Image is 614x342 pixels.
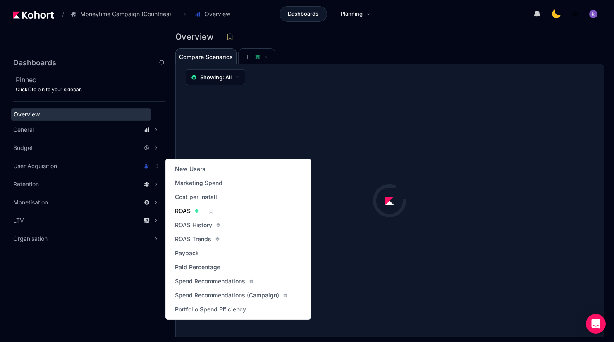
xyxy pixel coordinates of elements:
[13,126,34,134] span: General
[175,305,246,313] span: Portfolio Spend Efficiency
[172,205,201,217] a: ROAS
[172,261,223,273] a: Paid Percentage
[14,111,40,118] span: Overview
[175,33,219,41] h3: Overview
[172,290,290,301] a: Spend Recommendations (Campaign)
[66,7,180,21] button: Moneytime Campaign (Countries)
[182,11,188,17] span: ›
[175,193,217,201] span: Cost per Install
[200,73,232,81] span: Showing: All
[175,221,212,229] span: ROAS History
[13,11,54,19] img: Kohort logo
[280,6,327,22] a: Dashboards
[13,144,33,152] span: Budget
[13,59,56,66] h2: Dashboards
[179,54,233,60] span: Compare Scenarios
[13,198,48,207] span: Monetisation
[172,304,248,315] a: Portfolio Spend Efficiency
[175,249,199,257] span: Payback
[13,216,24,225] span: LTV
[175,207,191,215] span: ROAS
[172,177,225,189] a: Marketing Spend
[13,162,57,170] span: User Acquisition
[175,291,279,299] span: Spend Recommendations (Campaign)
[172,247,201,259] a: Payback
[205,10,230,18] span: Overview
[186,69,245,85] button: Showing: All
[190,7,239,21] button: Overview
[172,219,223,231] a: ROAS History
[172,163,208,175] a: New Users
[172,191,220,203] a: Cost per Install
[16,75,165,85] h2: Pinned
[175,235,211,243] span: ROAS Trends
[571,10,579,18] img: logo_MoneyTimeLogo_1_20250619094856634230.png
[172,275,256,287] a: Spend Recommendations
[341,10,363,18] span: Planning
[13,180,39,188] span: Retention
[11,108,151,121] a: Overview
[586,314,606,334] div: Open Intercom Messenger
[175,165,205,173] span: New Users
[332,6,380,22] a: Planning
[55,10,64,19] span: /
[172,233,222,245] a: ROAS Trends
[16,86,165,93] div: Click to pin to your sidebar.
[175,179,222,187] span: Marketing Spend
[13,235,48,243] span: Organisation
[80,10,171,18] span: Moneytime Campaign (Countries)
[288,10,318,18] span: Dashboards
[175,263,220,271] span: Paid Percentage
[175,277,245,285] span: Spend Recommendations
